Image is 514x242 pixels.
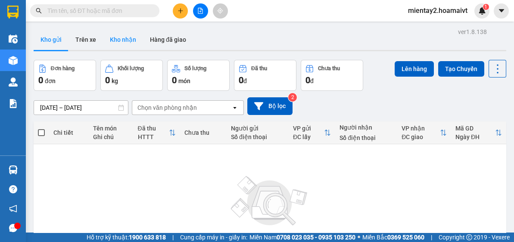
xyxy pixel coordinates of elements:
button: Đơn hàng0đơn [34,60,96,91]
span: Miền Bắc [362,233,424,242]
div: ĐC lấy [293,133,324,140]
span: search [36,8,42,14]
span: | [431,233,432,242]
span: ⚪️ [358,236,360,239]
button: file-add [193,3,208,19]
button: Kho gửi [34,29,69,50]
span: 0 [305,75,310,85]
sup: 1 [483,4,489,10]
strong: 0369 525 060 [387,234,424,241]
span: plus [178,8,184,14]
div: Số điện thoại [340,134,393,141]
button: aim [213,3,228,19]
div: Khối lượng [118,65,144,71]
img: solution-icon [9,99,18,108]
div: Chọn văn phòng nhận [137,103,197,112]
span: 0 [38,75,43,85]
div: VP gửi [293,125,324,132]
div: ver 1.8.138 [458,27,487,37]
span: Miền Nam [249,233,355,242]
div: HTTT [138,133,169,140]
span: đơn [45,78,56,84]
span: aim [217,8,223,14]
th: Toggle SortBy [397,121,451,144]
div: VP nhận [402,125,440,132]
th: Toggle SortBy [451,121,506,144]
th: Toggle SortBy [289,121,335,144]
button: Lên hàng [395,61,434,77]
div: Đã thu [251,65,267,71]
button: Trên xe [69,29,103,50]
div: Ghi chú [93,133,129,140]
img: svg+xml;base64,PHN2ZyBjbGFzcz0ibGlzdC1wbHVnX19zdmciIHhtbG5zPSJodHRwOi8vd3d3LnczLm9yZy8yMDAwL3N2Zy... [227,171,313,231]
img: warehouse-icon [9,56,18,65]
span: mientay2.hoamaivt [401,5,474,16]
sup: 2 [288,93,297,102]
span: copyright [466,234,472,240]
img: warehouse-icon [9,34,18,43]
div: Ngày ĐH [455,133,495,140]
span: 0 [239,75,243,85]
button: plus [173,3,188,19]
div: Số điện thoại [231,133,284,140]
button: Chưa thu0đ [301,60,363,91]
strong: 0708 023 035 - 0935 103 250 [277,234,355,241]
button: Hàng đã giao [143,29,193,50]
span: 1 [484,4,487,10]
div: Chưa thu [184,129,222,136]
div: Đơn hàng [51,65,75,71]
img: icon-new-feature [478,7,486,15]
input: Tìm tên, số ĐT hoặc mã đơn [47,6,149,16]
div: Đã thu [138,125,169,132]
span: đ [243,78,247,84]
div: ĐC giao [402,133,440,140]
div: Mã GD [455,125,495,132]
div: Chi tiết [53,129,84,136]
img: warehouse-icon [9,165,18,174]
button: Khối lượng0kg [100,60,163,91]
span: Cung cấp máy in - giấy in: [180,233,247,242]
span: đ [310,78,314,84]
div: Tên món [93,125,129,132]
span: Hỗ trợ kỹ thuật: [87,233,166,242]
img: logo-vxr [7,6,19,19]
span: notification [9,205,17,213]
input: Select a date range. [34,101,128,115]
span: question-circle [9,185,17,193]
button: caret-down [494,3,509,19]
span: message [9,224,17,232]
svg: open [231,104,238,111]
button: Tạo Chuyến [438,61,484,77]
button: Số lượng0món [167,60,230,91]
span: 0 [172,75,177,85]
span: 0 [105,75,110,85]
div: Người gửi [231,125,284,132]
div: Người nhận [340,124,393,131]
button: Kho nhận [103,29,143,50]
span: kg [112,78,118,84]
span: món [178,78,190,84]
img: warehouse-icon [9,78,18,87]
th: Toggle SortBy [134,121,180,144]
strong: 1900 633 818 [129,234,166,241]
span: file-add [197,8,203,14]
span: | [172,233,174,242]
button: Đã thu0đ [234,60,296,91]
button: Bộ lọc [247,97,293,115]
span: caret-down [498,7,505,15]
div: Số lượng [184,65,206,71]
div: Chưa thu [318,65,340,71]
